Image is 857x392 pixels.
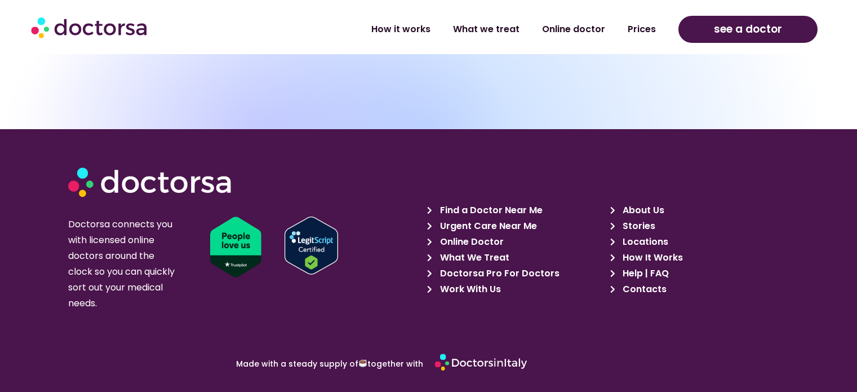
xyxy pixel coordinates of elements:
[68,217,179,311] p: Doctorsa connects you with licensed online doctors around the clock so you can quickly sort out y...
[620,218,655,234] span: Stories
[427,266,603,281] a: Doctorsa Pro For Doctors
[442,16,531,42] a: What we treat
[226,16,667,42] nav: Menu
[610,250,787,266] a: How It Works
[285,217,338,275] img: Verify Approval for www.doctorsa.com
[610,234,787,250] a: Locations
[427,218,603,234] a: Urgent Care Near Me
[427,234,603,250] a: Online Doctor
[427,250,603,266] a: What We Treat
[620,281,667,297] span: Contacts
[620,234,668,250] span: Locations
[437,202,543,218] span: Find a Doctor Near Me
[285,217,435,275] a: Verify LegitScript Approval for www.doctorsa.com
[126,359,423,368] p: Made with a steady supply of together with
[427,281,603,297] a: Work With Us
[620,202,664,218] span: About Us
[610,266,787,281] a: Help | FAQ
[437,281,501,297] span: Work With Us
[531,16,616,42] a: Online doctor
[437,234,504,250] span: Online Doctor
[359,359,367,367] img: ☕
[678,16,818,43] a: see a doctor
[610,202,787,218] a: About Us
[437,250,509,266] span: What We Treat
[360,16,442,42] a: How it works
[610,218,787,234] a: Stories
[437,266,560,281] span: Doctorsa Pro For Doctors
[437,218,537,234] span: Urgent Care Near Me
[620,266,669,281] span: Help | FAQ
[620,250,683,266] span: How It Works
[427,202,603,218] a: Find a Doctor Near Me
[714,20,782,38] span: see a doctor
[616,16,667,42] a: Prices
[610,281,787,297] a: Contacts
